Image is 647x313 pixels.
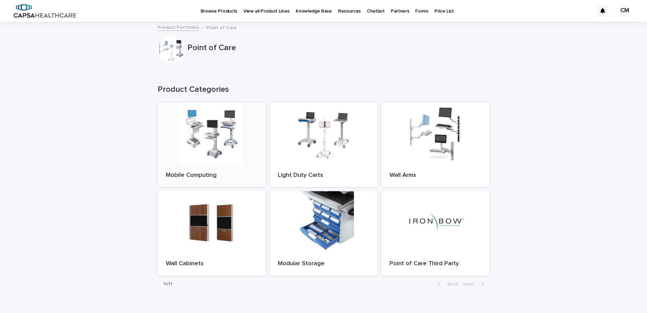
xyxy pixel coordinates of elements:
h1: Product Categories [158,85,489,95]
p: Light Duty Carts [278,172,370,179]
button: Back [432,281,461,287]
a: Product Portfolios [158,23,199,31]
a: Wall Cabinets [158,191,266,276]
p: Modular Storage [278,260,370,268]
div: CM [619,5,630,16]
p: Point of Care Third Party [389,260,481,268]
a: Point of Care Third Party [381,191,489,276]
p: Wall Arms [389,172,481,179]
img: B5p4sRfuTuC72oLToeu7 [14,4,76,18]
p: Point of Care [187,43,487,53]
span: Next [463,282,478,287]
span: Back [443,282,458,287]
p: 1 of 1 [158,276,178,292]
p: Point of Care [206,23,237,31]
button: Next [461,281,489,287]
p: Mobile Computing [166,172,258,179]
a: Modular Storage [270,191,378,276]
a: Mobile Computing [158,103,266,187]
a: Wall Arms [381,103,489,187]
p: Wall Cabinets [166,260,258,268]
a: Light Duty Carts [270,103,378,187]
